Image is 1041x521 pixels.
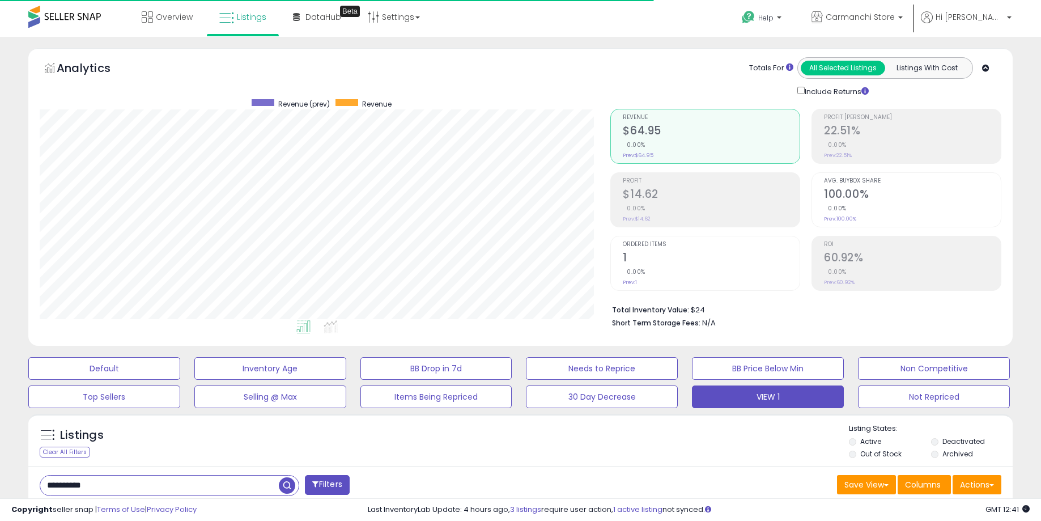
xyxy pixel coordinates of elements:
[40,447,90,458] div: Clear All Filters
[623,141,645,149] small: 0.00%
[362,99,392,109] span: Revenue
[147,504,197,515] a: Privacy Policy
[623,124,800,139] h2: $64.95
[824,215,856,222] small: Prev: 100.00%
[953,475,1001,494] button: Actions
[360,357,512,380] button: BB Drop in 7d
[885,61,969,75] button: Listings With Cost
[623,251,800,266] h2: 1
[57,60,133,79] h5: Analytics
[860,437,881,446] label: Active
[849,423,1013,434] p: Listing States:
[824,251,1001,266] h2: 60.92%
[11,505,197,515] div: seller snap | |
[860,449,902,459] label: Out of Stock
[942,437,985,446] label: Deactivated
[11,504,53,515] strong: Copyright
[60,427,104,443] h5: Listings
[692,357,844,380] button: BB Price Below Min
[801,61,885,75] button: All Selected Listings
[749,63,793,74] div: Totals For
[340,6,360,17] div: Tooltip anchor
[612,305,689,315] b: Total Inventory Value:
[733,2,793,37] a: Help
[824,279,855,286] small: Prev: 60.92%
[824,242,1001,248] span: ROI
[858,386,1010,408] button: Not Repriced
[623,268,645,276] small: 0.00%
[237,11,266,23] span: Listings
[837,475,896,494] button: Save View
[194,357,346,380] button: Inventory Age
[741,10,755,24] i: Get Help
[623,152,653,159] small: Prev: $64.95
[623,279,637,286] small: Prev: 1
[526,357,678,380] button: Needs to Reprice
[702,317,716,328] span: N/A
[368,505,1030,515] div: Last InventoryLab Update: 4 hours ago, require user action, not synced.
[623,204,645,213] small: 0.00%
[360,386,512,408] button: Items Being Repriced
[623,242,800,248] span: Ordered Items
[510,504,541,515] a: 3 listings
[824,204,847,213] small: 0.00%
[623,178,800,184] span: Profit
[612,318,700,328] b: Short Term Storage Fees:
[905,479,941,490] span: Columns
[194,386,346,408] button: Selling @ Max
[305,475,349,495] button: Filters
[824,141,847,149] small: 0.00%
[28,357,180,380] button: Default
[758,13,774,23] span: Help
[824,268,847,276] small: 0.00%
[936,11,1004,23] span: Hi [PERSON_NAME]
[692,386,844,408] button: VIEW 1
[985,504,1030,515] span: 2025-09-9 12:41 GMT
[942,449,973,459] label: Archived
[28,386,180,408] button: Top Sellers
[612,302,993,316] li: $24
[898,475,951,494] button: Columns
[826,11,895,23] span: Carmanchi Store
[824,188,1001,203] h2: 100.00%
[858,357,1010,380] button: Non Competitive
[156,11,193,23] span: Overview
[824,115,1001,121] span: Profit [PERSON_NAME]
[623,115,800,121] span: Revenue
[824,178,1001,184] span: Avg. Buybox Share
[526,386,678,408] button: 30 Day Decrease
[97,504,145,515] a: Terms of Use
[921,11,1012,37] a: Hi [PERSON_NAME]
[613,504,662,515] a: 1 active listing
[278,99,330,109] span: Revenue (prev)
[623,188,800,203] h2: $14.62
[305,11,341,23] span: DataHub
[824,124,1001,139] h2: 22.51%
[789,84,882,98] div: Include Returns
[623,215,651,222] small: Prev: $14.62
[824,152,852,159] small: Prev: 22.51%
